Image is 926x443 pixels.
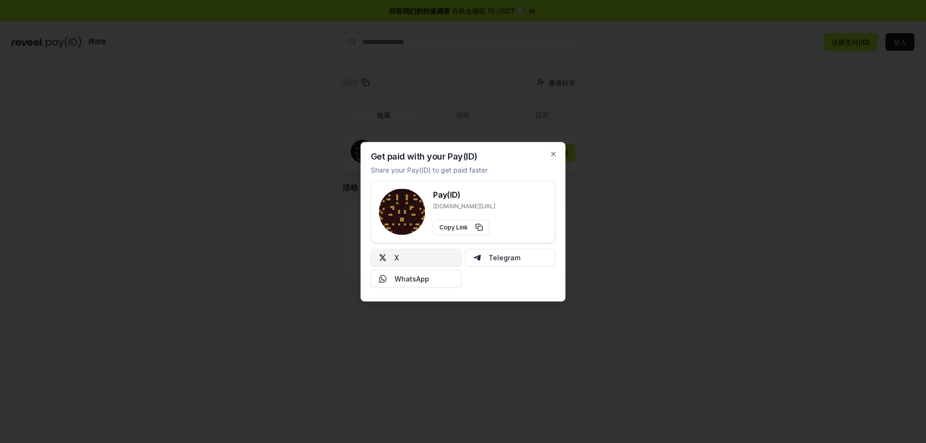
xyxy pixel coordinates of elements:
[379,254,387,261] img: X
[379,275,387,282] img: Whatsapp
[473,254,481,261] img: Telegram
[433,188,495,200] h3: Pay(ID)
[371,152,477,161] h2: Get paid with your Pay(ID)
[371,270,462,287] button: WhatsApp
[371,249,462,266] button: X
[433,202,495,210] p: [DOMAIN_NAME][URL]
[465,249,556,266] button: Telegram
[433,219,490,235] button: Copy Link
[371,164,488,175] p: Share your Pay(ID) to get paid faster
